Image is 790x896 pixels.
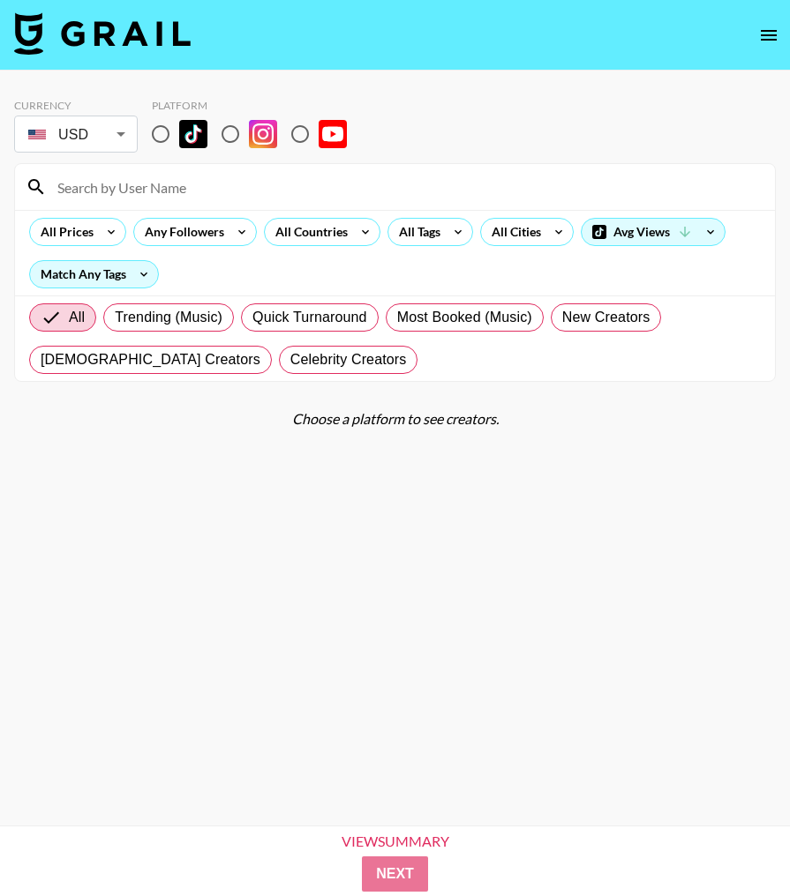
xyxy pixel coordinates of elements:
input: Search by User Name [47,173,764,201]
div: All Cities [481,219,545,245]
div: Avg Views [582,219,725,245]
button: Next [362,856,428,892]
div: Choose a platform to see creators. [14,410,776,428]
div: All Prices [30,219,97,245]
img: Instagram [249,120,277,148]
div: All Tags [388,219,444,245]
div: View Summary [327,833,464,849]
button: open drawer [751,18,786,53]
span: All [69,307,85,328]
span: Quick Turnaround [252,307,367,328]
span: Trending (Music) [115,307,222,328]
img: TikTok [179,120,207,148]
span: New Creators [562,307,651,328]
img: YouTube [319,120,347,148]
iframe: Drift Widget Chat Controller [702,808,769,875]
span: [DEMOGRAPHIC_DATA] Creators [41,349,260,370]
div: Any Followers [134,219,228,245]
span: Most Booked (Music) [397,307,532,328]
div: USD [18,119,134,150]
div: Platform [152,99,361,112]
div: Currency [14,99,138,112]
div: All Countries [265,219,351,245]
span: Celebrity Creators [290,349,407,370]
img: Grail Talent [14,12,191,55]
div: Match Any Tags [30,261,158,287]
